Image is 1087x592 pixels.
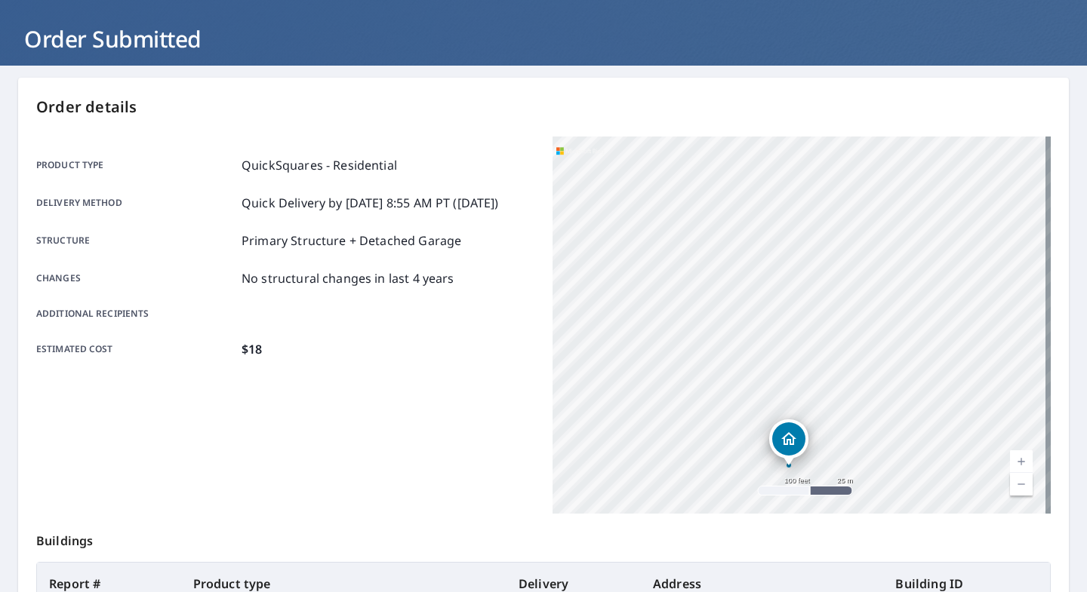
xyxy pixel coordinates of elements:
[36,96,1051,118] p: Order details
[36,156,236,174] p: Product type
[18,23,1069,54] h1: Order Submitted
[242,269,454,287] p: No structural changes in last 4 years
[36,514,1051,562] p: Buildings
[36,194,236,212] p: Delivery method
[1010,450,1033,473] a: Current Level 18, Zoom In
[242,232,461,250] p: Primary Structure + Detached Garage
[36,269,236,287] p: Changes
[36,340,236,358] p: Estimated cost
[242,156,397,174] p: QuickSquares - Residential
[1010,473,1033,495] a: Current Level 18, Zoom Out
[36,232,236,250] p: Structure
[36,307,236,321] p: Additional recipients
[242,194,499,212] p: Quick Delivery by [DATE] 8:55 AM PT ([DATE])
[769,419,808,466] div: Dropped pin, building 1, Residential property, 15101 Bedford Ave Omaha, NE 68116
[242,340,262,358] p: $18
